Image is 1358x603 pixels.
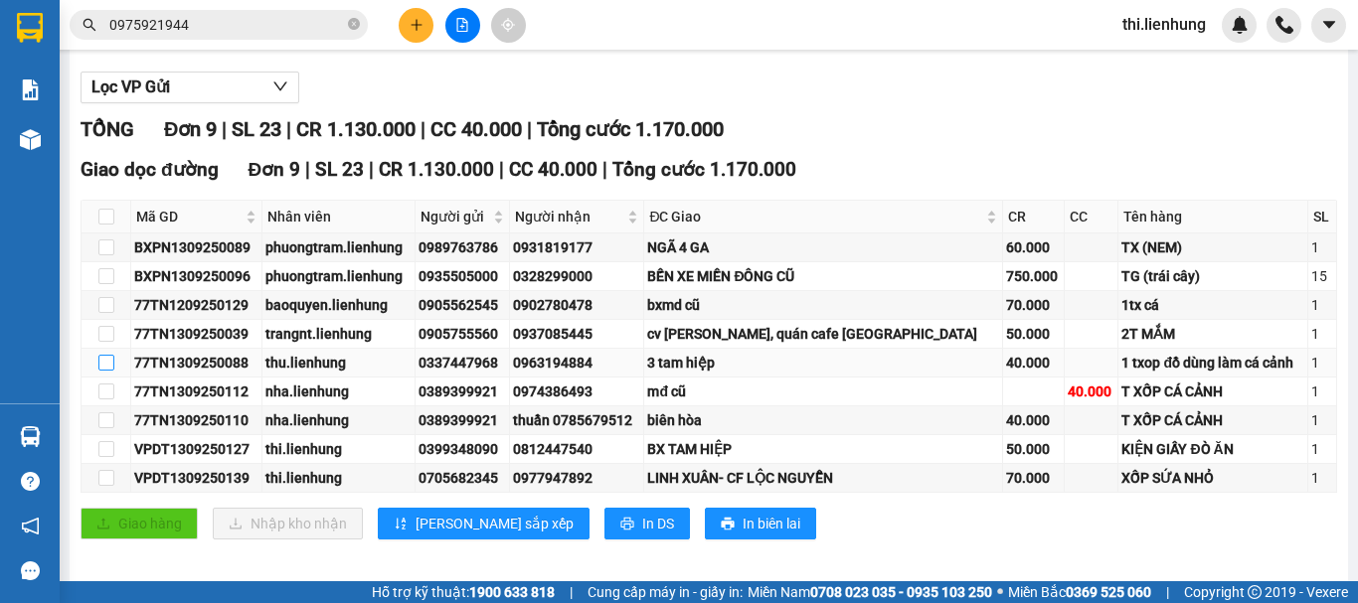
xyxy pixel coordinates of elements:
[1275,16,1293,34] img: phone-icon
[81,117,134,141] span: TỔNG
[612,158,796,181] span: Tổng cước 1.170.000
[20,79,41,100] img: solution-icon
[265,265,412,287] div: phuongtram.lienhung
[1311,236,1333,258] div: 1
[491,8,526,43] button: aim
[369,158,374,181] span: |
[378,508,590,539] button: sort-ascending[PERSON_NAME] sắp xếp
[1320,16,1338,34] span: caret-down
[997,588,1003,596] span: ⚪️
[134,409,258,431] div: 77TN1309250110
[232,117,281,141] span: SL 23
[394,517,408,532] span: sort-ascending
[1311,380,1333,402] div: 1
[1311,265,1333,287] div: 15
[421,206,490,227] span: Người gửi
[1311,352,1333,374] div: 1
[419,323,507,345] div: 0905755560
[649,206,981,227] span: ĐC Giao
[647,467,998,489] div: LINH XUÂN- CF LỘC NGUYỄN
[642,513,674,534] span: In DS
[21,561,40,580] span: message
[410,18,424,32] span: plus
[372,581,555,603] span: Hỗ trợ kỹ thuật:
[743,513,800,534] span: In biên lai
[1231,16,1249,34] img: icon-new-feature
[213,508,363,539] button: downloadNhập kho nhận
[1006,323,1062,345] div: 50.000
[265,467,412,489] div: thi.lienhung
[348,16,360,35] span: close-circle
[1003,201,1066,233] th: CR
[1106,12,1222,37] span: thi.lienhung
[419,409,507,431] div: 0389399921
[17,13,43,43] img: logo-vxr
[164,117,217,141] span: Đơn 9
[1121,352,1304,374] div: 1 txop đồ dùng làm cá cảnh
[265,294,412,316] div: baoquyen.lienhung
[81,158,219,181] span: Giao dọc đường
[419,438,507,460] div: 0399348090
[1121,380,1304,402] div: T XỐP CÁ CẢNH
[513,236,640,258] div: 0931819177
[588,581,743,603] span: Cung cấp máy in - giấy in:
[570,581,573,603] span: |
[647,294,998,316] div: bxmd cũ
[1068,380,1114,402] div: 40.000
[131,349,262,377] td: 77TN1309250088
[131,464,262,493] td: VPDT1309250139
[527,117,532,141] span: |
[81,508,198,539] button: uploadGiao hàng
[705,508,816,539] button: printerIn biên lai
[647,380,998,402] div: mđ cũ
[131,320,262,349] td: 77TN1309250039
[509,158,597,181] span: CC 40.000
[537,117,724,141] span: Tổng cước 1.170.000
[513,467,640,489] div: 0977947892
[1121,409,1304,431] div: T XỐP CÁ CẢNH
[249,158,301,181] span: Đơn 9
[419,380,507,402] div: 0389399921
[136,206,242,227] span: Mã GD
[265,236,412,258] div: phuongtram.lienhung
[1121,467,1304,489] div: XỐP SỨA NHỎ
[348,18,360,30] span: close-circle
[1121,265,1304,287] div: TG (trái cây)
[647,438,998,460] div: BX TAM HIỆP
[20,426,41,447] img: warehouse-icon
[1008,581,1151,603] span: Miền Bắc
[513,323,640,345] div: 0937085445
[131,377,262,406] td: 77TN1309250112
[20,129,41,150] img: warehouse-icon
[513,409,640,431] div: thuần 0785679512
[286,117,291,141] span: |
[296,117,416,141] span: CR 1.130.000
[1121,236,1304,258] div: TX (NEM)
[419,236,507,258] div: 0989763786
[134,380,258,402] div: 77TN1309250112
[430,117,522,141] span: CC 40.000
[1006,409,1062,431] div: 40.000
[265,352,412,374] div: thu.lienhung
[131,262,262,291] td: BXPN1309250096
[134,352,258,374] div: 77TN1309250088
[513,380,640,402] div: 0974386493
[21,472,40,491] span: question-circle
[1066,584,1151,600] strong: 0369 525 060
[515,206,623,227] span: Người nhận
[83,18,96,32] span: search
[1118,201,1308,233] th: Tên hàng
[419,352,507,374] div: 0337447968
[1006,352,1062,374] div: 40.000
[419,294,507,316] div: 0905562545
[1121,323,1304,345] div: 2T MẮM
[445,8,480,43] button: file-add
[1006,236,1062,258] div: 60.000
[134,438,258,460] div: VPDT1309250127
[513,352,640,374] div: 0963194884
[647,236,998,258] div: NGÃ 4 GA
[222,117,227,141] span: |
[748,581,992,603] span: Miền Nam
[1166,581,1169,603] span: |
[134,265,258,287] div: BXPN1309250096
